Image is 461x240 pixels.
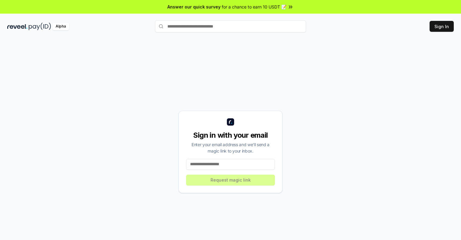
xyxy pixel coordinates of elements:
[167,4,221,10] span: Answer our quick survey
[227,118,234,126] img: logo_small
[52,23,69,30] div: Alpha
[7,23,27,30] img: reveel_dark
[186,141,275,154] div: Enter your email address and we’ll send a magic link to your inbox.
[186,130,275,140] div: Sign in with your email
[222,4,286,10] span: for a chance to earn 10 USDT 📝
[29,23,51,30] img: pay_id
[430,21,454,32] button: Sign In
